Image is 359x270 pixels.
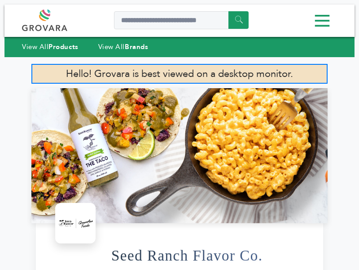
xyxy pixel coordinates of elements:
strong: Brands [125,42,148,51]
strong: Products [48,42,78,51]
img: Seed Ranch Flavor Co. Logo [57,205,93,241]
input: Search a product or brand... [114,11,249,29]
a: View AllProducts [22,42,79,51]
div: Menu [22,10,337,32]
a: View AllBrands [98,42,149,51]
p: Hello! Grovara is best viewed on a desktop monitor. [31,64,328,84]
